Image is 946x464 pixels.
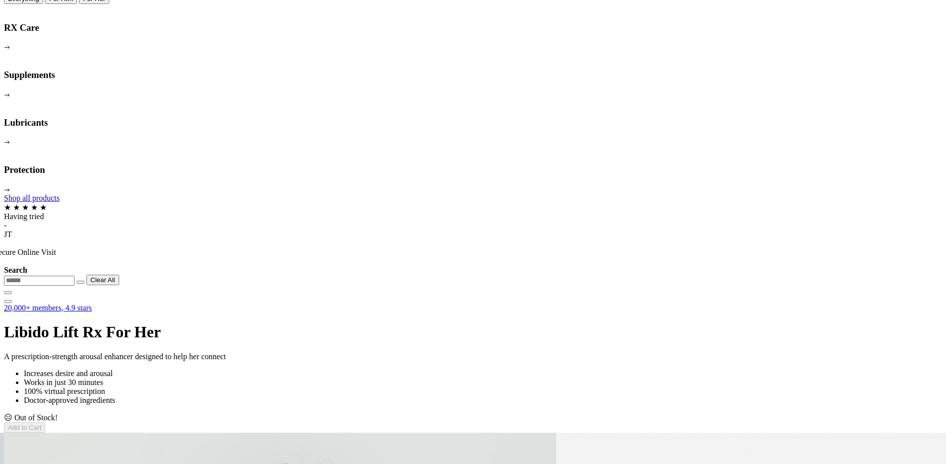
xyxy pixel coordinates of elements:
[4,422,45,433] button: Add to Cart
[4,221,942,239] div: -
[4,230,942,239] div: JT
[86,275,119,285] button: Clear All
[4,194,60,202] a: Shop all products
[24,378,942,387] li: Works in just 30 minutes
[24,396,942,405] li: Doctor-approved ingredients
[4,22,942,33] h3: RX Care
[4,117,942,128] h3: Lubricants
[4,304,92,312] a: 20,000+ members, 4.9 stars
[4,70,942,80] h3: Supplements
[4,352,942,361] p: A prescription-strength arousal enhancer designed to help her connect
[4,203,47,212] span: ★ ★ ★ ★ ★
[4,323,942,341] h1: Libido Lift Rx For Her
[4,212,942,221] div: Having tried
[4,164,942,175] h3: Protection
[4,266,27,274] strong: Search
[24,387,942,396] li: 100% virtual prescription
[8,424,41,431] span: Add to Cart
[4,413,12,422] span: ☹
[24,369,942,378] li: Increases desire and arousal
[14,413,58,422] span: Out of Stock!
